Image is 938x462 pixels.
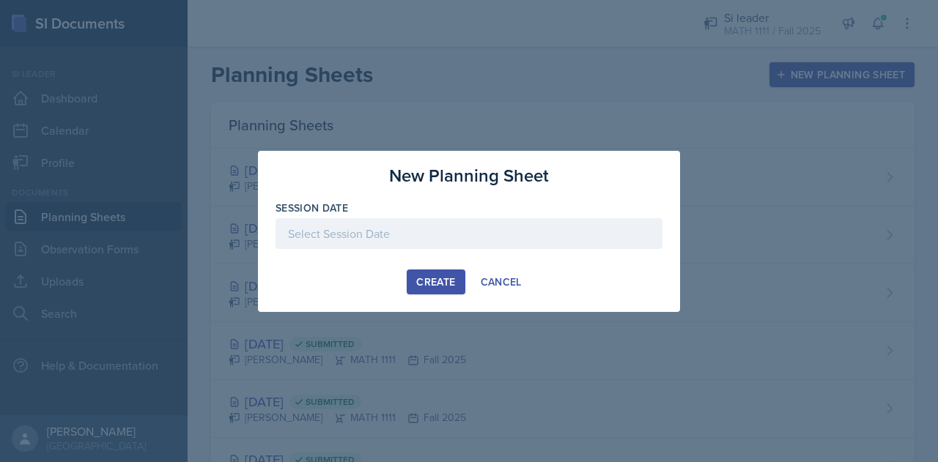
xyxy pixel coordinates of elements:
button: Create [407,269,465,294]
div: Create [416,276,455,288]
label: Session Date [276,201,348,215]
button: Cancel [471,269,531,294]
div: Cancel [481,276,522,288]
h3: New Planning Sheet [389,163,549,189]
